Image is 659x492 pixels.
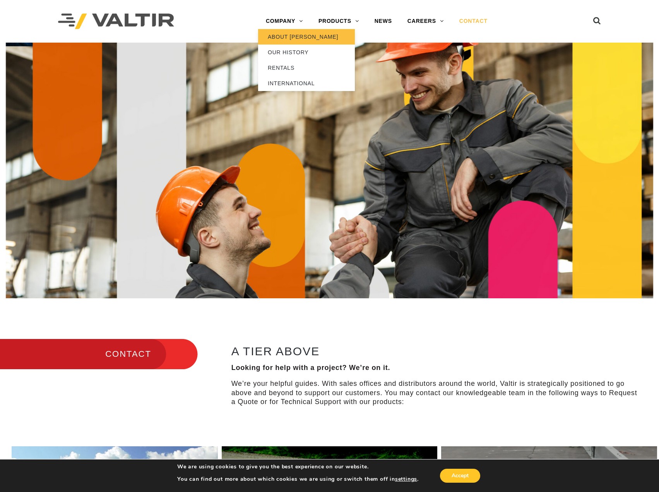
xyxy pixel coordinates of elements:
[258,29,355,45] a: ABOUT [PERSON_NAME]
[6,43,653,298] img: Contact_1
[231,364,390,372] strong: Looking for help with a project? We’re on it.
[58,14,174,29] img: Valtir
[258,14,311,29] a: COMPANY
[440,469,480,483] button: Accept
[258,60,355,76] a: RENTALS
[231,345,638,358] h2: A TIER ABOVE
[400,14,452,29] a: CAREERS
[452,14,495,29] a: CONTACT
[177,463,419,470] p: We are using cookies to give you the best experience on our website.
[258,76,355,91] a: INTERNATIONAL
[177,476,419,483] p: You can find out more about which cookies we are using or switch them off in .
[231,379,638,406] p: We’re your helpful guides. With sales offices and distributors around the world, Valtir is strate...
[311,14,367,29] a: PRODUCTS
[367,14,400,29] a: NEWS
[395,476,417,483] button: settings
[258,45,355,60] a: OUR HISTORY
